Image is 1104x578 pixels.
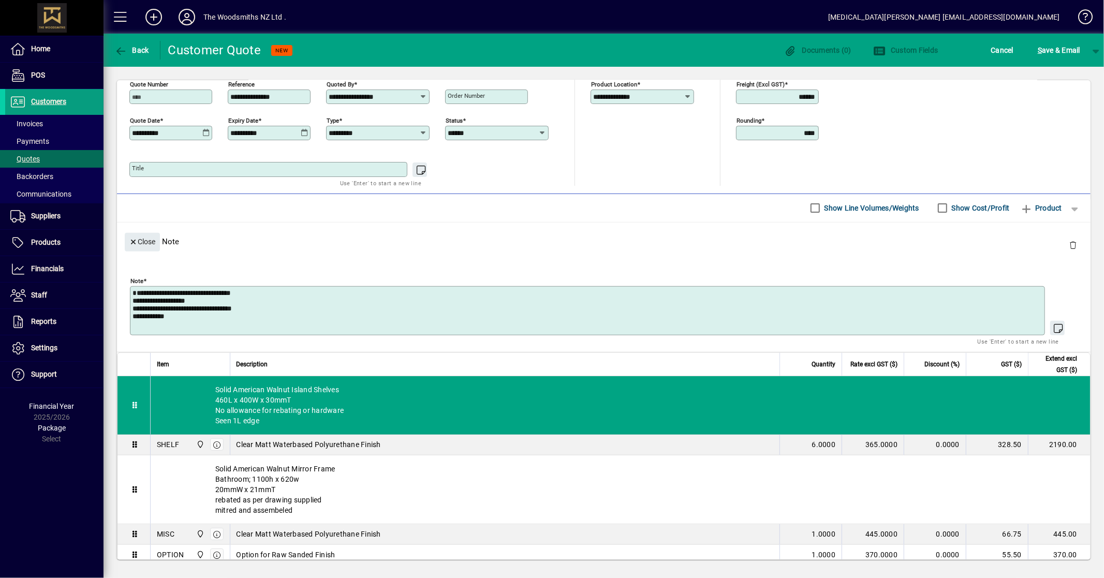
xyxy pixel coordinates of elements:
span: The Woodsmiths [194,439,205,450]
span: Customers [31,97,66,106]
mat-label: Rounding [737,116,761,124]
span: Backorders [10,172,53,181]
span: Staff [31,291,47,299]
a: Settings [5,335,104,361]
div: Solid American Walnut Island Shelves 460L x 400W x 30mmT No allowance for rebating or hardware Se... [151,376,1090,434]
div: The Woodsmiths NZ Ltd . [203,9,286,25]
button: Back [112,41,152,60]
span: Products [31,238,61,246]
td: 66.75 [966,524,1028,545]
mat-hint: Use 'Enter' to start a new line [340,177,421,189]
label: Show Cost/Profit [950,203,1010,213]
td: 2190.00 [1028,435,1090,455]
button: Delete [1061,233,1085,258]
span: Back [114,46,149,54]
span: Reports [31,317,56,325]
span: S [1038,46,1042,54]
span: 1.0000 [812,550,836,560]
span: POS [31,71,45,79]
span: Close [129,233,156,250]
td: 328.50 [966,435,1028,455]
span: Financials [31,264,64,273]
a: Backorders [5,168,104,185]
mat-label: Quote number [130,80,168,87]
span: Quotes [10,155,40,163]
div: 365.0000 [848,439,897,450]
span: Invoices [10,120,43,128]
span: Product [1020,200,1062,216]
button: Profile [170,8,203,26]
td: 0.0000 [904,524,966,545]
span: Home [31,45,50,53]
span: Suppliers [31,212,61,220]
div: Solid American Walnut Mirror Frame Bathroom; 1100h x 620w 20mmW x 21mmT rebated as per drawing su... [151,455,1090,524]
td: 445.00 [1028,524,1090,545]
mat-label: Freight (excl GST) [737,80,785,87]
span: The Woodsmiths [194,528,205,540]
span: Item [157,359,169,370]
div: 445.0000 [848,529,897,539]
mat-label: Quote date [130,116,160,124]
button: Save & Email [1033,41,1085,60]
mat-label: Note [130,277,143,284]
button: Documents (0) [782,41,854,60]
span: Financial Year [30,402,75,410]
td: 55.50 [966,545,1028,566]
button: Product [1015,199,1067,217]
span: GST ($) [1001,359,1022,370]
td: 370.00 [1028,545,1090,566]
span: The Woodsmiths [194,549,205,560]
a: Invoices [5,115,104,132]
span: Cancel [991,42,1014,58]
button: Add [137,8,170,26]
mat-label: Type [327,116,339,124]
span: Package [38,424,66,432]
div: MISC [157,529,174,539]
a: Staff [5,283,104,308]
app-page-header-button: Close [122,236,163,246]
span: Payments [10,137,49,145]
a: POS [5,63,104,88]
span: Documents (0) [784,46,851,54]
mat-label: Product location [591,80,637,87]
a: Suppliers [5,203,104,229]
td: 0.0000 [904,435,966,455]
span: Description [237,359,268,370]
span: Option for Raw Sanded Finish [237,550,335,560]
span: Settings [31,344,57,352]
span: Quantity [812,359,835,370]
span: 1.0000 [812,529,836,539]
div: [MEDICAL_DATA][PERSON_NAME] [EMAIL_ADDRESS][DOMAIN_NAME] [828,9,1060,25]
span: Rate excl GST ($) [850,359,897,370]
a: Reports [5,309,104,335]
button: Close [125,233,160,251]
span: ave & Email [1038,42,1080,58]
span: Communications [10,190,71,198]
button: Custom Fields [871,41,941,60]
td: 0.0000 [904,545,966,566]
a: Financials [5,256,104,282]
div: OPTION [157,550,184,560]
span: Discount (%) [924,359,960,370]
mat-label: Quoted by [327,80,354,87]
a: Quotes [5,150,104,168]
div: 370.0000 [848,550,897,560]
span: 6.0000 [812,439,836,450]
a: Support [5,362,104,388]
a: Payments [5,132,104,150]
a: Home [5,36,104,62]
mat-label: Expiry date [228,116,258,124]
span: Clear Matt Waterbased Polyurethane Finish [237,529,381,539]
div: Customer Quote [168,42,261,58]
label: Show Line Volumes/Weights [822,203,919,213]
span: Extend excl GST ($) [1035,353,1077,376]
span: NEW [275,47,288,54]
a: Knowledge Base [1070,2,1091,36]
div: Note [117,223,1091,260]
mat-label: Reference [228,80,255,87]
span: Support [31,370,57,378]
mat-label: Order number [448,92,485,99]
a: Communications [5,185,104,203]
span: Clear Matt Waterbased Polyurethane Finish [237,439,381,450]
app-page-header-button: Delete [1061,240,1085,249]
